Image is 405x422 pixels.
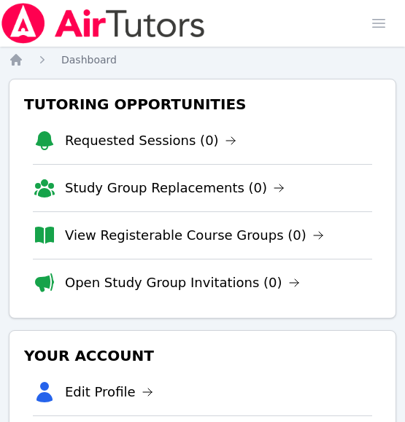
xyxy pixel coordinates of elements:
[65,382,153,402] a: Edit Profile
[61,52,117,67] a: Dashboard
[65,273,300,293] a: Open Study Group Invitations (0)
[61,54,117,66] span: Dashboard
[21,343,384,369] h3: Your Account
[65,178,285,198] a: Study Group Replacements (0)
[65,130,236,151] a: Requested Sessions (0)
[21,91,384,117] h3: Tutoring Opportunities
[9,52,396,67] nav: Breadcrumb
[65,225,324,246] a: View Registerable Course Groups (0)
